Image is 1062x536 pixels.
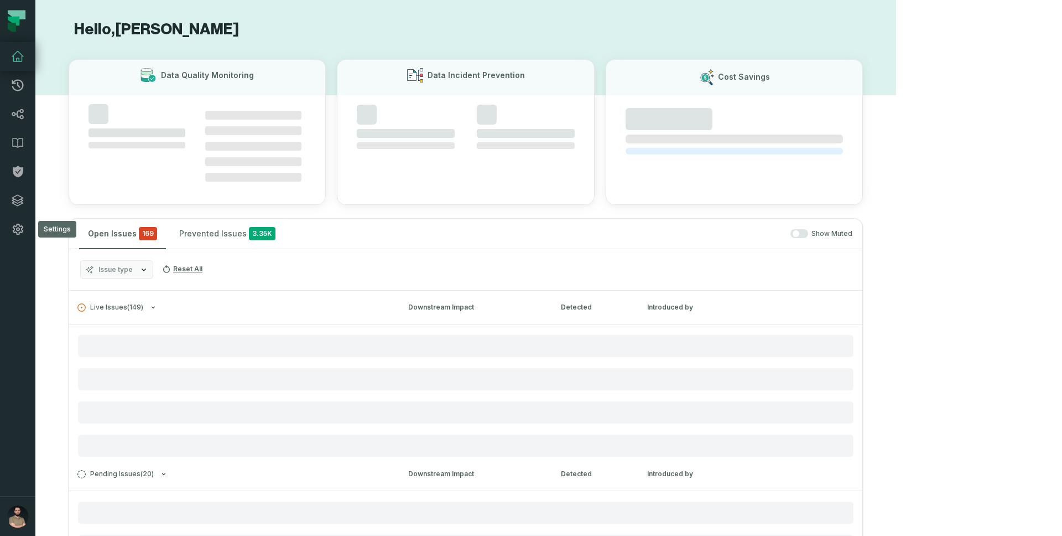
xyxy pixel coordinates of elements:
span: 3.35K [249,227,275,240]
button: Open Issues [79,219,166,249]
div: Settings [38,221,76,238]
h3: Data Incident Prevention [428,70,525,81]
div: Introduced by [647,469,854,479]
button: Pending Issues(20) [77,470,388,478]
button: Cost Savings [606,59,863,205]
div: Live Issues(149) [69,324,862,457]
span: Live Issues ( 149 ) [77,303,143,312]
div: Downstream Impact [408,469,541,479]
button: Live Issues(149) [77,303,388,312]
div: Detected [561,302,627,312]
button: Reset All [158,260,207,278]
button: Data Quality Monitoring [69,59,326,205]
span: Pending Issues ( 20 ) [77,470,154,478]
h3: Data Quality Monitoring [161,70,254,81]
h3: Cost Savings [718,71,770,83]
button: Prevented Issues [170,219,284,249]
img: avatar of Norayr Gevorgyan [7,506,29,528]
h1: Hello, [PERSON_NAME] [69,20,863,39]
button: Data Incident Prevention [337,59,594,205]
div: Show Muted [289,229,852,239]
div: Detected [561,469,627,479]
span: Issue type [98,265,133,274]
button: Issue type [80,260,153,279]
div: Introduced by [647,302,854,312]
span: critical issues and errors combined [139,227,157,240]
div: Downstream Impact [408,302,541,312]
